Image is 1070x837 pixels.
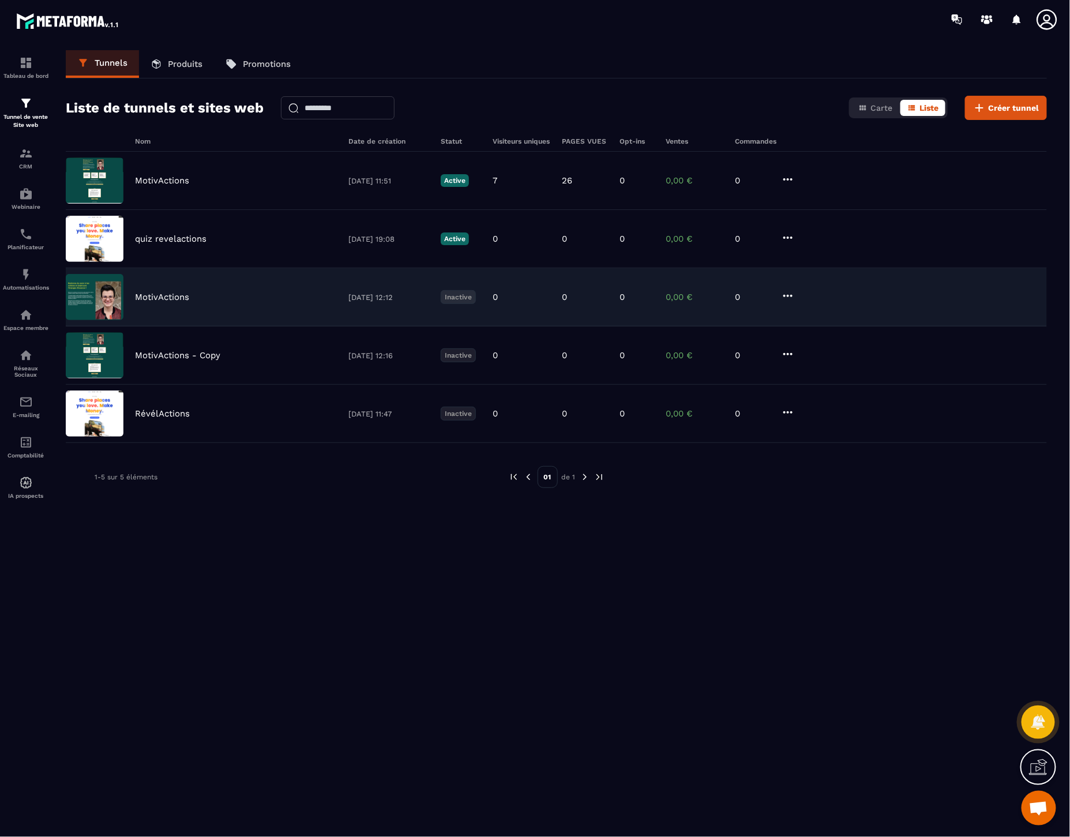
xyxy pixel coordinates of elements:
p: MotivActions [135,292,189,302]
p: [DATE] 19:08 [348,235,429,243]
img: automations [19,476,33,490]
button: Carte [851,100,899,116]
a: formationformationCRM [3,138,49,178]
a: automationsautomationsEspace membre [3,299,49,340]
p: 0 [493,350,498,361]
p: Active [441,174,469,187]
h6: Date de création [348,137,429,145]
h6: PAGES VUES [562,137,608,145]
img: automations [19,308,33,322]
p: 0 [493,408,498,419]
span: Créer tunnel [989,102,1039,114]
p: 01 [538,466,558,488]
p: 0,00 € [666,234,723,244]
img: prev [523,472,534,482]
h6: Opt-ins [620,137,654,145]
a: accountantaccountantComptabilité [3,427,49,467]
a: Produits [139,50,214,78]
p: 0 [562,408,567,419]
a: automationsautomationsAutomatisations [3,259,49,299]
p: 0 [620,350,625,361]
p: Inactive [441,290,476,304]
img: formation [19,56,33,70]
p: 0 [735,234,769,244]
p: Comptabilité [3,452,49,459]
p: Espace membre [3,325,49,331]
a: formationformationTunnel de vente Site web [3,88,49,138]
p: Réseaux Sociaux [3,365,49,378]
p: Tunnels [95,58,127,68]
img: social-network [19,348,33,362]
img: scheduler [19,227,33,241]
p: quiz revelactions [135,234,207,244]
p: 0,00 € [666,350,723,361]
h6: Ventes [666,137,723,145]
p: Inactive [441,407,476,421]
p: Inactive [441,348,476,362]
img: formation [19,96,33,110]
h6: Visiteurs uniques [493,137,550,145]
p: 26 [562,175,572,186]
p: CRM [3,163,49,170]
img: next [580,472,590,482]
img: formation [19,147,33,160]
h6: Statut [441,137,481,145]
div: Ouvrir le chat [1022,791,1056,825]
a: emailemailE-mailing [3,386,49,427]
button: Liste [900,100,945,116]
img: next [594,472,605,482]
span: Carte [870,103,892,112]
button: Créer tunnel [965,96,1047,120]
img: prev [509,472,519,482]
p: 0 [735,408,769,419]
img: email [19,395,33,409]
img: automations [19,187,33,201]
p: [DATE] 12:12 [348,293,429,302]
img: image [66,157,123,204]
a: schedulerschedulerPlanificateur [3,219,49,259]
img: logo [16,10,120,31]
p: 0 [620,408,625,419]
p: 0 [620,234,625,244]
p: Automatisations [3,284,49,291]
p: Tunnel de vente Site web [3,113,49,129]
a: Promotions [214,50,302,78]
span: Liste [919,103,938,112]
h6: Commandes [735,137,776,145]
p: 1-5 sur 5 éléments [95,473,157,481]
p: 0 [735,175,769,186]
img: image [66,216,123,262]
p: 0,00 € [666,175,723,186]
p: Webinaire [3,204,49,210]
a: formationformationTableau de bord [3,47,49,88]
p: MotivActions [135,175,189,186]
p: RévélActions [135,408,190,419]
p: Active [441,232,469,245]
p: 0,00 € [666,292,723,302]
p: 0 [562,292,567,302]
p: 0 [620,175,625,186]
p: de 1 [562,472,576,482]
a: Tunnels [66,50,139,78]
p: MotivActions - Copy [135,350,220,361]
a: social-networksocial-networkRéseaux Sociaux [3,340,49,386]
p: 0 [562,234,567,244]
p: E-mailing [3,412,49,418]
p: [DATE] 12:16 [348,351,429,360]
p: 0,00 € [666,408,723,419]
p: Planificateur [3,244,49,250]
p: 0 [735,350,769,361]
p: [DATE] 11:51 [348,177,429,185]
p: [DATE] 11:47 [348,410,429,418]
h6: Nom [135,137,337,145]
p: 0 [493,234,498,244]
img: accountant [19,436,33,449]
p: 0 [562,350,567,361]
p: 0 [493,292,498,302]
img: image [66,391,123,437]
p: 0 [620,292,625,302]
p: Promotions [243,59,291,69]
h2: Liste de tunnels et sites web [66,96,264,119]
a: automationsautomationsWebinaire [3,178,49,219]
img: image [66,332,123,378]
